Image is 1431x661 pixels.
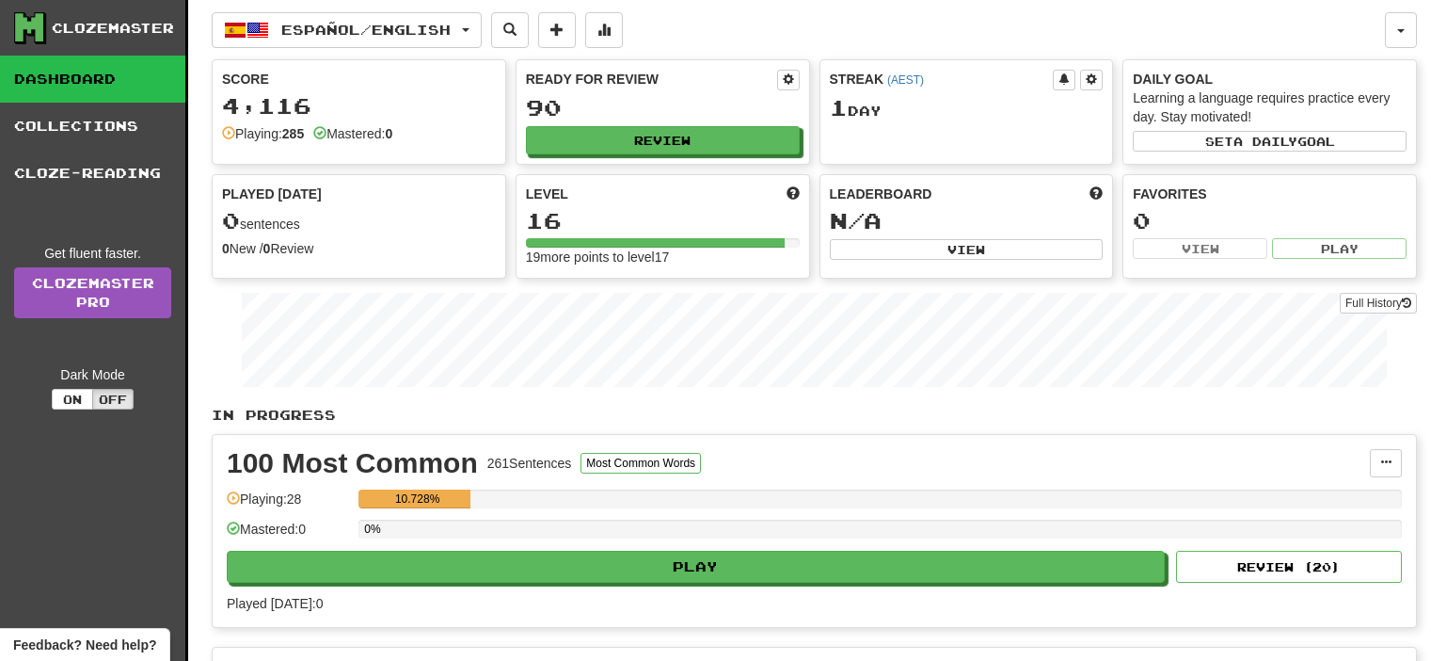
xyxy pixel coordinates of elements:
[1340,293,1417,314] button: Full History
[830,96,1104,121] div: Day
[212,406,1417,425] p: In Progress
[830,70,1054,89] div: Streak
[222,209,496,234] div: sentences
[1133,70,1407,89] div: Daily Goal
[1133,131,1407,152] button: Seta dailygoal
[263,241,271,256] strong: 0
[222,239,496,258] div: New / Review
[830,239,1104,260] button: View
[1133,238,1267,259] button: View
[52,19,174,38] div: Clozemaster
[1133,89,1407,126] div: Learning a language requires practice every day. Stay motivated!
[1089,185,1103,203] span: This week in points, UTC
[313,124,392,143] div: Mastered:
[526,70,777,89] div: Ready for Review
[227,520,349,551] div: Mastered: 0
[585,12,623,48] button: More stats
[830,207,882,234] span: N/A
[830,185,932,203] span: Leaderboard
[580,453,701,474] button: Most Common Words
[222,70,496,89] div: Score
[212,12,482,48] button: Español/English
[222,124,304,143] div: Playing:
[281,22,451,38] span: Español / English
[526,185,568,203] span: Level
[1176,551,1402,583] button: Review (20)
[487,454,572,473] div: 261 Sentences
[222,185,322,203] span: Played [DATE]
[538,12,576,48] button: Add sentence to collection
[282,126,304,141] strong: 285
[1133,185,1407,203] div: Favorites
[227,551,1165,583] button: Play
[1233,135,1297,148] span: a daily
[526,248,800,266] div: 19 more points to level 17
[13,636,156,654] span: Open feedback widget
[526,96,800,120] div: 90
[1133,209,1407,233] div: 0
[887,73,924,87] a: (AEST)
[14,267,171,318] a: ClozemasterPro
[364,490,470,508] div: 10.728%
[222,207,240,234] span: 0
[1272,238,1407,259] button: Play
[227,490,349,521] div: Playing: 28
[222,94,496,118] div: 4,116
[830,94,848,121] span: 1
[526,209,800,233] div: 16
[787,185,800,203] span: Score more points to level up
[526,126,800,154] button: Review
[385,126,392,141] strong: 0
[491,12,529,48] button: Search sentences
[14,244,171,263] div: Get fluent faster.
[14,365,171,384] div: Dark Mode
[227,449,478,477] div: 100 Most Common
[227,596,323,611] span: Played [DATE]: 0
[222,241,230,256] strong: 0
[92,389,134,410] button: Off
[52,389,93,410] button: On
